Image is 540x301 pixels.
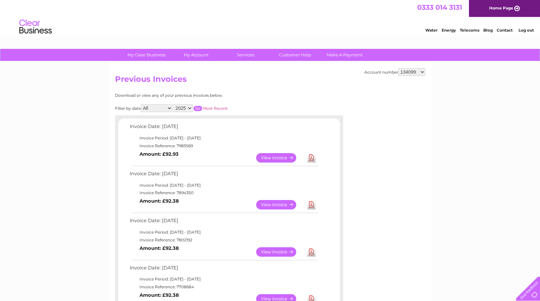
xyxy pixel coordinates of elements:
[169,49,223,61] a: My Account
[307,247,315,257] a: Download
[128,275,319,283] td: Invoice Period: [DATE] - [DATE]
[128,122,319,134] td: Invoice Date: [DATE]
[115,93,286,98] div: Download or view any of your previous invoices below.
[128,189,319,197] td: Invoice Reference: 7894350
[307,153,315,163] a: Download
[417,3,462,11] a: 0333 014 3131
[268,49,322,61] a: Customer Help
[307,200,315,209] a: Download
[120,49,173,61] a: My Clear Business
[128,236,319,244] td: Invoice Reference: 7802192
[128,283,319,291] td: Invoice Reference: 7708684
[460,28,479,33] a: Telecoms
[139,151,179,157] b: Amount: £92.93
[115,75,425,87] h2: Previous Invoices
[203,106,228,111] a: Most Recent
[128,216,319,228] td: Invoice Date: [DATE]
[128,142,319,150] td: Invoice Reference: 7985569
[256,200,304,209] a: View
[318,49,372,61] a: Make A Payment
[128,134,319,142] td: Invoice Period: [DATE] - [DATE]
[139,292,179,298] b: Amount: £92.38
[116,4,424,32] div: Clear Business is a trading name of Verastar Limited (registered in [GEOGRAPHIC_DATA] No. 3667643...
[256,153,304,163] a: View
[115,104,286,112] div: Filter by date
[518,28,534,33] a: Log out
[128,264,319,276] td: Invoice Date: [DATE]
[128,181,319,189] td: Invoice Period: [DATE] - [DATE]
[139,198,179,204] b: Amount: £92.38
[128,169,319,181] td: Invoice Date: [DATE]
[483,28,493,33] a: Blog
[19,17,52,37] img: logo.png
[256,247,304,257] a: View
[364,68,425,76] div: Account number
[219,49,272,61] a: Services
[497,28,513,33] a: Contact
[139,245,179,251] b: Amount: £92.38
[442,28,456,33] a: Energy
[425,28,438,33] a: Water
[128,228,319,236] td: Invoice Period: [DATE] - [DATE]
